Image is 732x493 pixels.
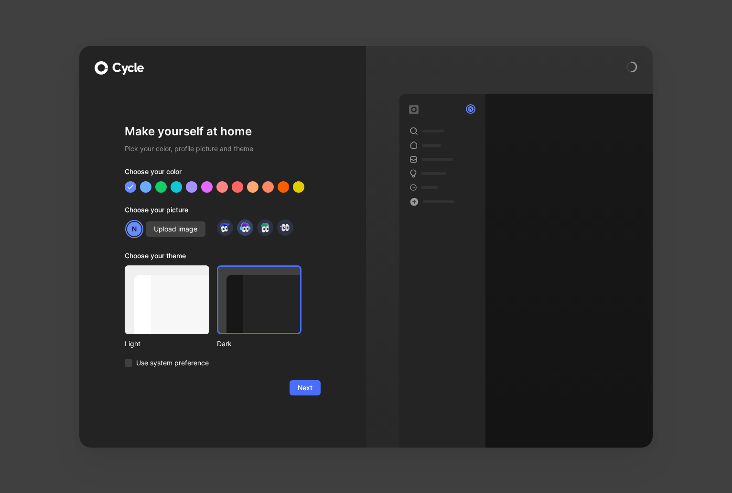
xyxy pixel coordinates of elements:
div: Dark [217,338,301,350]
img: avatar [279,221,291,234]
img: avatar [218,221,231,234]
button: Upload image [146,221,205,237]
span: Upload image [154,223,197,235]
div: Choose your theme [125,250,301,265]
h2: Pick your color, profile picture and theme [125,143,321,154]
div: Light [125,338,209,350]
button: Next [290,380,321,395]
div: N [126,221,142,237]
span: Next [298,382,312,394]
div: N [467,105,474,113]
div: Choose your picture [125,204,321,219]
img: avatar [258,221,271,234]
span: Use system preference [136,357,209,369]
div: Choose your color [125,166,321,181]
img: workspace-default-logo-wX5zAyuM.png [409,105,419,114]
img: avatar [238,221,251,234]
h1: Make yourself at home [125,124,321,139]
